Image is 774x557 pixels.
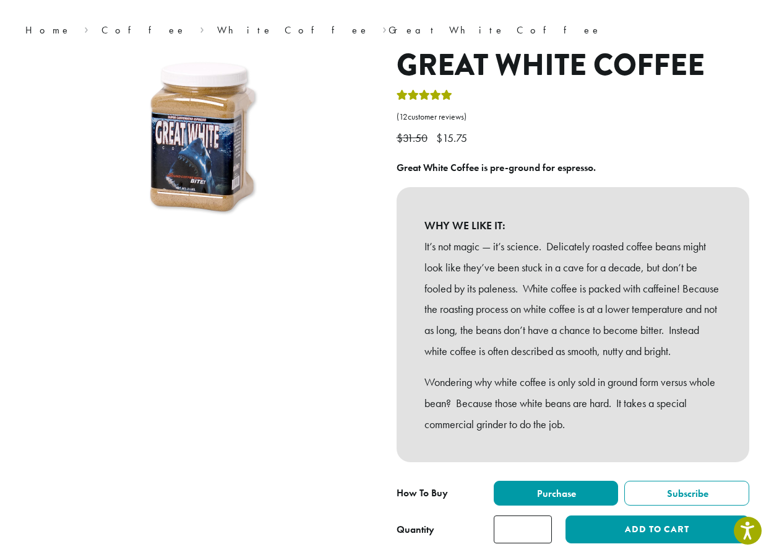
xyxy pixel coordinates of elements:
[397,111,749,123] a: (12customer reviews)
[494,515,552,543] input: Product quantity
[424,215,721,236] b: WHY WE LIKE IT:
[84,19,88,38] span: ›
[665,487,708,500] span: Subscribe
[25,24,71,37] a: Home
[109,48,295,234] img: Great White Coffee
[217,24,369,37] a: White Coffee
[436,131,442,145] span: $
[424,236,721,362] p: It’s not magic — it’s science. Delicately roasted coffee beans might look like they’ve been stuck...
[101,24,186,37] a: Coffee
[25,23,749,38] nav: Breadcrumb
[397,522,434,537] div: Quantity
[397,131,431,145] bdi: 31.50
[397,88,452,107] div: Rated 5.00 out of 5
[424,372,721,434] p: Wondering why white coffee is only sold in ground form versus whole bean? Because those white bea...
[535,487,576,500] span: Purchase
[200,19,204,38] span: ›
[397,48,749,84] h1: Great White Coffee
[382,19,387,38] span: ›
[399,112,408,122] span: 12
[565,515,749,543] button: Add to cart
[397,486,448,499] span: How To Buy
[397,131,403,145] span: $
[436,131,470,145] bdi: 15.75
[397,161,596,174] b: Great White Coffee is pre-ground for espresso.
